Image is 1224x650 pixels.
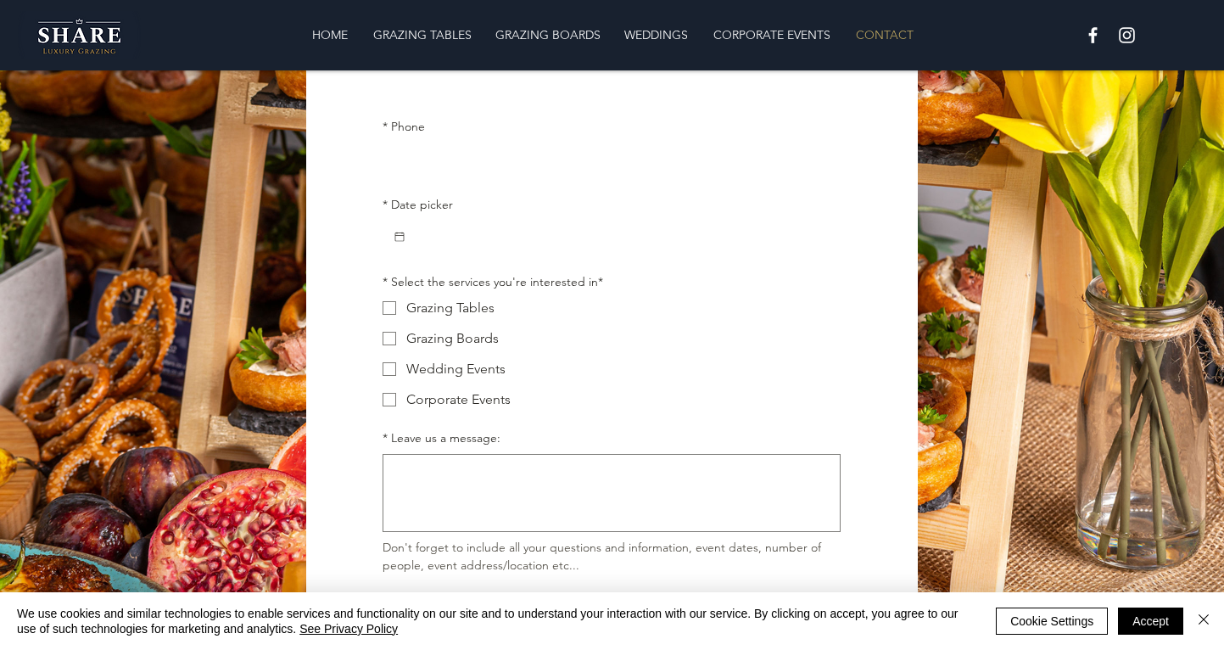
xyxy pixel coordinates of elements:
[705,18,839,52] p: CORPORATE EVENTS
[360,18,483,52] a: GRAZING TABLES
[1118,608,1183,635] button: Accept
[17,606,970,636] span: We use cookies and similar technologies to enable services and functionality on our site and to u...
[1193,609,1214,630] img: Close
[393,230,406,244] button: Date picker
[299,18,360,52] a: HOME
[18,11,141,59] img: Share Luxury Grazing Logo.png
[843,18,925,52] a: CONTACT
[847,18,922,52] p: CONTACT
[996,608,1108,635] button: Cookie Settings
[383,119,425,136] label: Phone
[487,18,609,52] p: GRAZING BOARDS
[365,18,480,52] p: GRAZING TABLES
[304,18,356,52] p: HOME
[383,462,840,524] textarea: Leave us a message:
[198,18,1027,52] nav: Site
[383,143,830,177] input: Phone
[701,18,843,52] a: CORPORATE EVENTS
[383,197,453,214] label: Date picker
[299,622,398,636] a: See Privacy Policy
[612,18,701,52] a: WEDDINGS
[1082,25,1137,46] ul: Social Bar
[1144,570,1224,650] iframe: Wix Chat
[383,64,830,98] input: Email
[483,18,612,52] a: GRAZING BOARDS
[383,430,500,447] label: Leave us a message:
[616,18,696,52] p: WEDDINGS
[406,328,499,349] div: Grazing Boards
[383,274,603,291] div: Select the services you're interested in*
[383,540,824,573] span: Don't forget to include all your questions and information, event dates, number of people, event ...
[1116,25,1137,46] img: White Instagram Icon
[406,389,511,410] div: Corporate Events
[406,298,495,318] div: Grazing Tables
[406,359,506,379] div: Wedding Events
[1082,25,1104,46] img: White Facebook Icon
[1193,606,1214,636] button: Close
